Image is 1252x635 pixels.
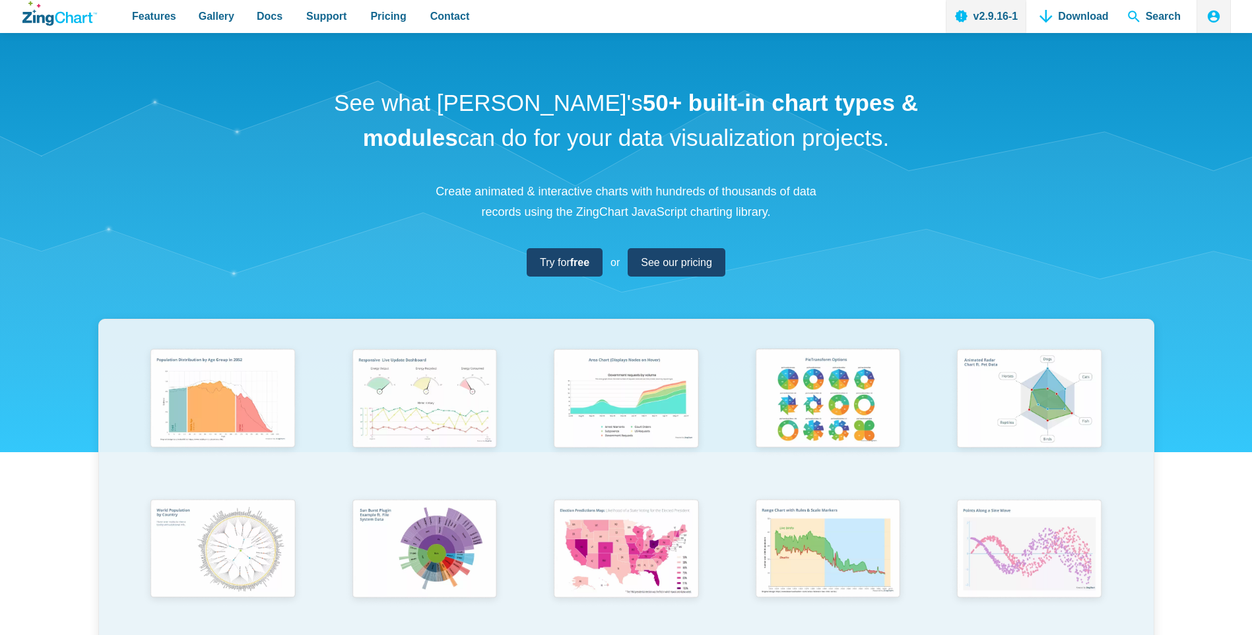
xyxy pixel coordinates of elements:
strong: 50+ built-in chart types & modules [363,90,918,150]
span: See our pricing [641,253,712,271]
img: World Population by Country [142,493,303,609]
a: Try forfree [527,248,603,277]
a: Pie Transform Options [727,343,929,492]
a: ZingChart Logo. Click to return to the homepage [22,1,97,26]
strong: free [570,257,589,268]
p: Create animated & interactive charts with hundreds of thousands of data records using the ZingCha... [428,182,824,222]
h1: See what [PERSON_NAME]'s can do for your data visualization projects. [329,86,923,155]
img: Animated Radar Chart ft. Pet Data [948,343,1109,457]
img: Responsive Live Update Dashboard [344,343,505,457]
img: Range Chart with Rultes & Scale Markers [747,493,908,609]
span: Contact [430,7,470,25]
span: or [610,253,620,271]
img: Population Distribution by Age Group in 2052 [142,343,303,457]
img: Election Predictions Map [545,493,706,608]
span: Features [132,7,176,25]
span: Pricing [370,7,406,25]
img: Pie Transform Options [747,343,908,457]
a: Responsive Live Update Dashboard [323,343,525,492]
img: Sun Burst Plugin Example ft. File System Data [344,493,505,608]
a: Population Distribution by Age Group in 2052 [122,343,324,492]
a: Area Chart (Displays Nodes on Hover) [525,343,727,492]
a: See our pricing [628,248,725,277]
span: Docs [257,7,282,25]
img: Area Chart (Displays Nodes on Hover) [545,343,706,457]
a: Animated Radar Chart ft. Pet Data [929,343,1131,492]
span: Gallery [199,7,234,25]
span: Try for [540,253,589,271]
img: Points Along a Sine Wave [948,493,1109,608]
span: Support [306,7,346,25]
